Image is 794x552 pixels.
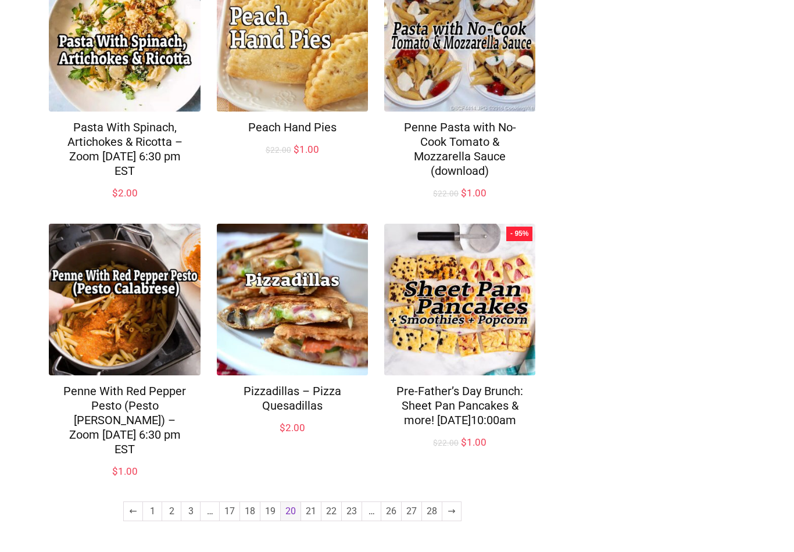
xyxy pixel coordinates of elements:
bdi: 2.00 [280,422,305,433]
a: Penne With Red Pepper Pesto (Pesto [PERSON_NAME]) – Zoom [DATE] 6:30 pm EST [63,384,186,456]
span: $ [433,438,438,447]
a: Page 3 [181,502,200,521]
bdi: 22.00 [433,438,459,447]
span: … [362,502,381,521]
bdi: 2.00 [112,187,138,199]
span: $ [266,145,270,155]
span: Page 20 [281,502,301,521]
a: Page 27 [402,502,421,521]
span: $ [112,465,118,477]
bdi: 1.00 [112,465,138,477]
nav: Product Pagination [48,501,537,541]
a: Page 19 [260,502,280,521]
bdi: 1.00 [461,187,487,199]
a: Page 1 [143,502,162,521]
span: … [201,502,219,521]
a: → [442,502,461,521]
span: $ [112,187,118,199]
a: Page 23 [342,502,362,521]
a: Page 26 [381,502,401,521]
a: Page 18 [240,502,260,521]
a: Penne Pasta with No-Cook Tomato & Mozzarella Sauce (download) [404,120,516,178]
bdi: 1.00 [294,144,319,155]
a: Page 17 [220,502,239,521]
a: Page 21 [301,502,321,521]
a: Page 22 [321,502,341,521]
bdi: 22.00 [266,145,291,155]
span: $ [294,144,299,155]
span: $ [461,187,467,199]
a: Peach Hand Pies [248,120,337,134]
a: Pre-Father’s Day Brunch: Sheet Pan Pancakes & more! [DATE]10:00am [396,384,523,427]
a: ← [124,502,142,521]
bdi: 1.00 [461,436,487,448]
img: Penne With Red Pepper Pesto (Pesto Calabrese) – Zoom Monday April 24, 2023 at 6:30 pm EST [49,224,200,375]
span: $ [461,436,467,448]
span: $ [280,422,285,433]
a: Pasta With Spinach, Artichokes & Ricotta – Zoom [DATE] 6:30 pm EST [67,120,183,178]
img: Pre-Father’s Day Brunch: Sheet Pan Pancakes & more! 6/14 @10:00am [384,224,535,375]
a: Pizzadillas – Pizza Quesadillas [244,384,341,413]
bdi: 22.00 [433,189,459,198]
img: Pizzadillas – Pizza Quesadillas [217,224,368,375]
span: $ [433,189,438,198]
a: Page 2 [162,502,181,521]
span: - 95% [510,230,528,238]
a: Page 28 [422,502,442,521]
